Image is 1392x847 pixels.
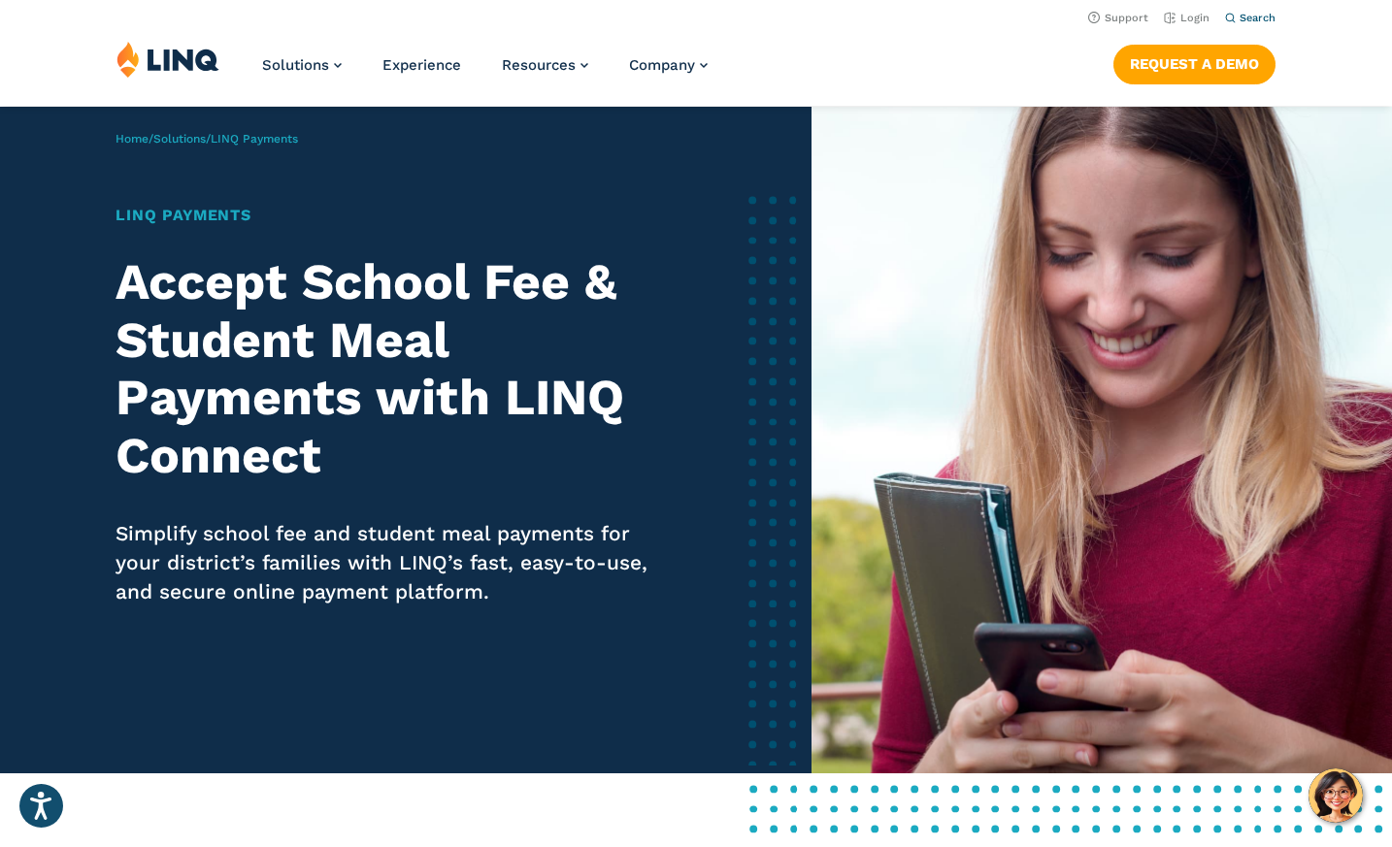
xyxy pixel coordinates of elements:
[1164,12,1210,24] a: Login
[116,253,664,484] h2: Accept School Fee & Student Meal Payments with LINQ Connect
[1088,12,1148,24] a: Support
[502,56,576,74] span: Resources
[153,132,206,146] a: Solutions
[382,56,461,74] a: Experience
[116,41,219,78] img: LINQ | K‑12 Software
[629,56,708,74] a: Company
[211,132,298,146] span: LINQ Payments
[1113,41,1276,83] nav: Button Navigation
[1113,45,1276,83] a: Request a Demo
[1225,11,1276,25] button: Open Search Bar
[116,204,664,227] h1: LINQ Payments
[1309,768,1363,823] button: Hello, have a question? Let’s chat.
[629,56,695,74] span: Company
[812,107,1392,773] img: LINQ Payments
[262,41,708,105] nav: Primary Navigation
[1240,12,1276,24] span: Search
[116,132,149,146] a: Home
[262,56,329,74] span: Solutions
[262,56,342,74] a: Solutions
[116,132,298,146] span: / /
[116,520,664,607] p: Simplify school fee and student meal payments for your district’s families with LINQ’s fast, easy...
[502,56,588,74] a: Resources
